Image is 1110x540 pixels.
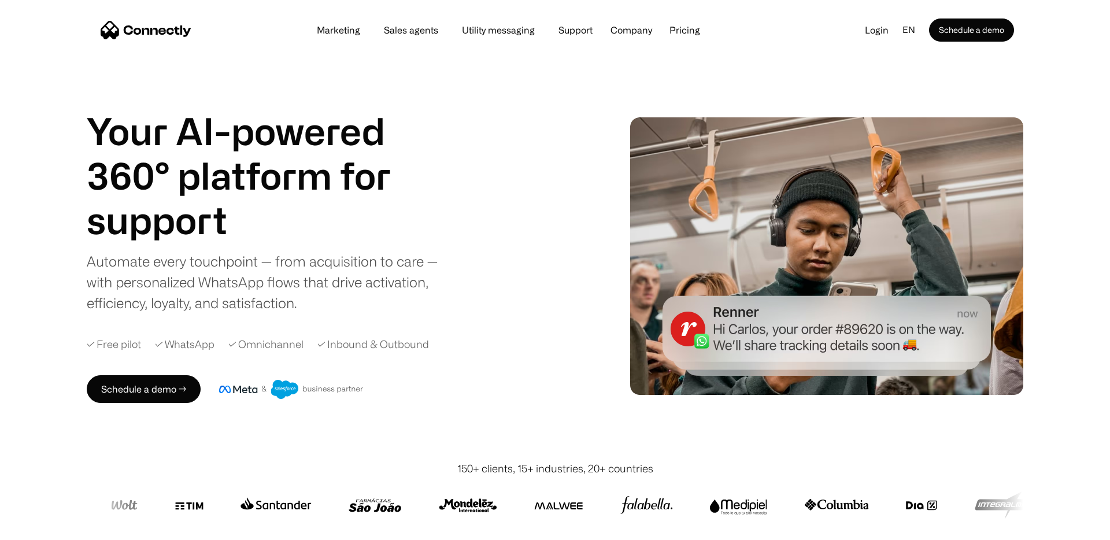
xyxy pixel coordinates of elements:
[308,25,369,35] a: Marketing
[457,461,653,476] div: 150+ clients, 15+ industries, 20+ countries
[375,25,447,35] a: Sales agents
[228,336,304,352] div: ✓ Omnichannel
[87,198,434,242] div: 2 of 4
[23,520,69,536] ul: Language list
[87,251,451,313] div: Automate every touchpoint — from acquisition to care — with personalized WhatsApp flows that driv...
[87,198,434,242] div: carousel
[155,336,214,352] div: ✓ WhatsApp
[856,21,898,39] a: Login
[660,25,709,35] a: Pricing
[12,519,69,536] aside: Language selected: English
[87,109,434,198] h1: Your AI-powered 360° platform for
[607,22,656,38] div: Company
[453,25,544,35] a: Utility messaging
[929,19,1014,42] a: Schedule a demo
[87,198,434,242] h1: support
[317,336,429,352] div: ✓ Inbound & Outbound
[549,25,602,35] a: Support
[101,21,191,39] a: home
[219,380,364,400] img: Meta and Salesforce business partner badge.
[610,22,652,38] div: Company
[898,21,929,39] div: en
[87,375,201,403] a: Schedule a demo →
[902,21,915,39] div: en
[87,336,141,352] div: ✓ Free pilot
